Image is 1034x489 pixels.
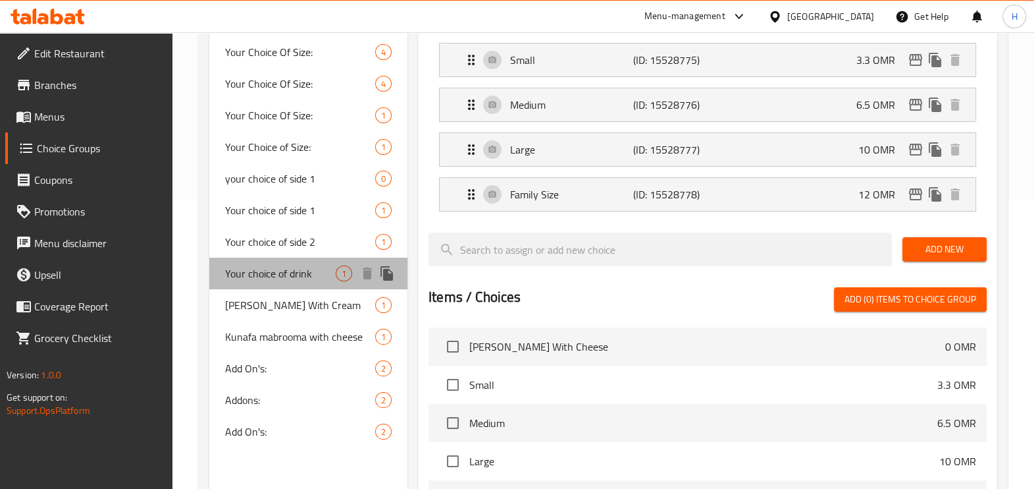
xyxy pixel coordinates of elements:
span: Menus [34,109,162,125]
p: 0 OMR [945,339,976,355]
a: Choice Groups [5,132,172,164]
span: 1 [376,204,391,217]
span: Upsell [34,267,162,283]
span: [PERSON_NAME] With Cream [225,297,375,313]
span: 2 [376,362,391,375]
span: Edit Restaurant [34,45,162,61]
div: Expand [440,43,975,76]
a: Coverage Report [5,291,172,322]
span: Your choice of side 1 [225,202,375,218]
div: Choices [375,234,392,250]
span: 1 [376,299,391,312]
div: Choices [336,266,352,281]
span: Your Choice Of Size: [225,107,375,123]
span: Your Choice Of Size: [225,76,375,92]
div: Expand [440,88,975,121]
li: Expand [428,82,987,127]
div: Choices [375,297,392,313]
p: 6.5 OMR [937,415,976,431]
span: Your choice of side 2 [225,234,375,250]
p: 10 OMR [858,142,906,158]
span: Version: [7,366,39,384]
div: Addons:2 [209,384,407,416]
span: [PERSON_NAME] With Cheese [469,339,945,355]
button: edit [906,140,925,159]
a: Branches [5,69,172,101]
span: Addons: [225,392,375,408]
input: search [428,233,892,266]
div: Choices [375,202,392,218]
div: Add On's:2 [209,416,407,447]
p: Small [510,52,633,68]
a: Upsell [5,259,172,291]
span: Get support on: [7,389,67,406]
h2: Items / Choices [428,287,521,307]
p: (ID: 15528776) [633,97,715,113]
p: (ID: 15528775) [633,52,715,68]
a: Coupons [5,164,172,196]
a: Grocery Checklist [5,322,172,354]
div: Choices [375,424,392,440]
button: duplicate [925,185,945,204]
span: Large [469,453,939,469]
span: 1 [376,109,391,122]
div: Expand [440,178,975,211]
a: Menu disclaimer [5,227,172,259]
div: Choices [375,76,392,92]
p: 3.3 OMR [937,377,976,393]
span: Choice Groups [37,140,162,156]
button: duplicate [925,50,945,70]
button: delete [945,140,965,159]
span: 1.0.0 [41,366,61,384]
span: Select choice [439,333,467,360]
span: Small [469,377,937,393]
span: Add On's: [225,360,375,376]
div: [GEOGRAPHIC_DATA] [787,9,874,24]
span: Select choice [439,447,467,475]
div: Your choice of side 21 [209,226,407,258]
span: 4 [376,46,391,59]
button: delete [945,185,965,204]
button: edit [906,50,925,70]
p: (ID: 15528778) [633,187,715,202]
button: Add (0) items to choice group [834,287,987,312]
p: Large [510,142,633,158]
button: Add New [902,237,987,262]
button: duplicate [377,264,397,283]
span: Your choice of drink [225,266,336,281]
span: Add New [913,241,976,258]
span: 1 [376,236,391,248]
span: Select choice [439,371,467,399]
span: Your Choice Of Size: [225,44,375,60]
div: Your choice of drink1deleteduplicate [209,258,407,289]
span: Menu disclaimer [34,235,162,251]
p: 12 OMR [858,187,906,202]
span: Add (0) items to choice group [844,291,976,308]
a: Edit Restaurant [5,38,172,69]
span: 1 [336,268,351,280]
div: Your Choice Of Size:1 [209,100,407,131]
div: Your choice of side 11 [209,194,407,226]
span: Grocery Checklist [34,330,162,346]
span: Your Choice of Size: [225,139,375,155]
span: Kunafa mabrooma with cheese [225,329,375,345]
div: your choice of side 10 [209,163,407,194]
span: Promotions [34,204,162,219]
span: Medium [469,415,937,431]
span: 4 [376,78,391,90]
span: Add On's: [225,424,375,440]
span: 2 [376,426,391,438]
div: Choices [375,392,392,408]
li: Expand [428,127,987,172]
div: Your Choice of Size:1 [209,131,407,163]
li: Expand [428,38,987,82]
button: duplicate [925,95,945,115]
span: 0 [376,173,391,185]
a: Support.OpsPlatform [7,402,90,419]
p: 6.5 OMR [856,97,906,113]
button: edit [906,185,925,204]
li: Expand [428,172,987,217]
p: Family Size [510,187,633,202]
div: Choices [375,171,392,187]
button: delete [357,264,377,283]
